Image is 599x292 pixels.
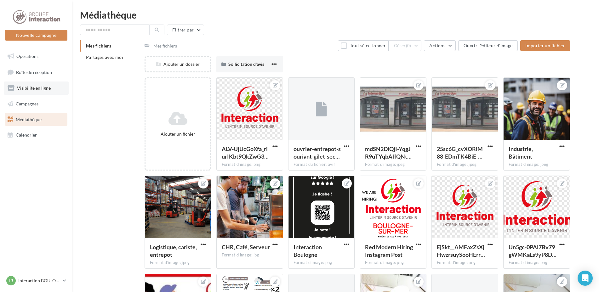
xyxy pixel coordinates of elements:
[222,244,270,250] span: CHR, Café, Serveur
[294,244,322,258] span: Interaction Boulogne
[222,162,278,167] div: Format d'image: png
[228,61,264,67] span: Sollicitation d'avis
[294,162,350,167] div: Format du fichier: avif
[145,61,210,67] div: Ajouter un dossier
[4,113,69,126] a: Médiathèque
[509,145,533,160] span: Industrie, Bâtiment
[365,162,421,167] div: Format d'image: jpeg
[80,10,591,20] div: Médiathèque
[150,244,197,258] span: Logistique, cariste, entrepot
[16,69,52,75] span: Boîte de réception
[365,260,421,266] div: Format d'image: png
[4,128,69,142] a: Calendrier
[437,162,493,167] div: Format d'image: jpeg
[5,275,67,287] a: IB Interaction BOULOGNE SUR MER
[424,40,455,51] button: Actions
[294,145,341,160] span: ouvrier-entrepot-souriant-gilet-securite-dans-entrepot_23-2151983448
[509,244,556,258] span: Un5gc-0PAl7Bv79gWMKaLs9yP8DjGvBETrFnedg1ow8IOjSUJiE10MPmH3EeGwVy3KLVv6Nv2JlJvvUABA=s0
[18,278,60,284] p: Interaction BOULOGNE SUR MER
[4,50,69,63] a: Opérations
[4,65,69,79] a: Boîte de réception
[365,244,413,258] span: Red Modern Hiring Instagram Post
[520,40,570,51] button: Importer un fichier
[153,43,177,49] div: Mes fichiers
[148,131,208,137] div: Ajouter un fichier
[16,53,38,59] span: Opérations
[17,85,51,91] span: Visibilité en ligne
[437,244,485,258] span: EjSkt__AMFaxZsXjHwzrsuySooHErrMd7-dDAkVP33bLYHFDVw4TZjZRgSIZfhaG6EDH1HyCUKiTNl00zQ=s0
[578,271,593,286] div: Open Intercom Messenger
[365,145,412,160] span: mdSN2DiQjI-YqgJR9uTYqbAffQNt35l-WaiHoqgsHay5okypwexLGS7TPxg-sFYpPXxniw8MHPPZ29fTSw=s0
[437,145,483,160] span: 25sc6G_cvXORiM88-EDmTK4BiE-UoSCEJTGv6z2gnrUih9bSvZ2TVI2gpg34xu3BthxcBcyPj5XQLn-H9g=s0
[406,43,411,48] span: (0)
[4,81,69,95] a: Visibilité en ligne
[86,43,111,48] span: Mes fichiers
[222,145,269,160] span: ALV-UjUcGoXfa_riurIKbt9QkZwG3IehBFdDWi6DhmoNWVCO9MVbi0zr
[150,260,206,266] div: Format d'image: jpeg
[437,260,493,266] div: Format d'image: png
[509,260,565,266] div: Format d'image: png
[509,162,565,167] div: Format d'image: jpeg
[4,97,69,110] a: Campagnes
[9,278,13,284] span: IB
[429,43,445,48] span: Actions
[525,43,565,48] span: Importer un fichier
[86,54,123,60] span: Partagés avec moi
[5,30,67,41] button: Nouvelle campagne
[16,101,38,106] span: Campagnes
[338,40,388,51] button: Tout sélectionner
[222,252,278,258] div: Format d'image: jpg
[294,260,350,266] div: Format d'image: png
[389,40,422,51] button: Gérer(0)
[167,25,204,35] button: Filtrer par
[458,40,518,51] button: Ouvrir l'éditeur d'image
[16,116,42,122] span: Médiathèque
[16,132,37,138] span: Calendrier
